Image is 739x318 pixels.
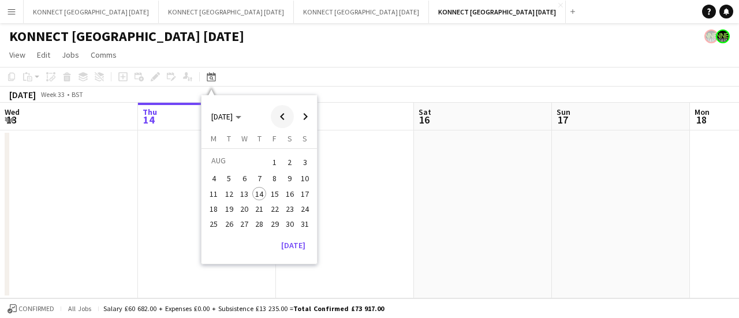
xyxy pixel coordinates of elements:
button: 21-08-2025 [252,201,267,216]
span: 14 [252,187,266,201]
span: Wed [5,107,20,117]
span: Thu [143,107,157,117]
span: 25 [207,217,221,231]
div: [DATE] [9,89,36,100]
span: Jobs [62,50,79,60]
span: 14 [141,113,157,126]
span: 8 [268,172,282,186]
div: Salary £60 682.00 + Expenses £0.00 + Subsistence £13 235.00 = [103,304,384,313]
span: 9 [283,172,297,186]
span: 11 [207,187,221,201]
span: 6 [237,172,251,186]
span: Comms [91,50,117,60]
span: 1 [268,154,282,170]
button: 14-08-2025 [252,186,267,201]
button: 20-08-2025 [237,201,252,216]
span: Edit [37,50,50,60]
button: 22-08-2025 [267,201,282,216]
span: 10 [298,172,312,186]
span: 17 [298,187,312,201]
button: 17-08-2025 [297,186,312,201]
button: 23-08-2025 [282,201,297,216]
button: KONNECT [GEOGRAPHIC_DATA] [DATE] [429,1,566,23]
td: AUG [206,153,267,171]
button: 30-08-2025 [282,216,297,231]
span: 29 [268,217,282,231]
span: All jobs [66,304,94,313]
button: Confirmed [6,302,56,315]
span: 18 [207,202,221,216]
app-user-avatar: Konnect 24hr EMERGENCY NR* [716,29,730,43]
span: 23 [283,202,297,216]
span: 19 [222,202,236,216]
span: S [303,133,307,144]
button: 06-08-2025 [237,171,252,186]
span: S [288,133,292,144]
span: Week 33 [38,90,67,99]
span: 13 [3,113,20,126]
span: M [211,133,217,144]
button: Choose month and year [207,106,246,127]
span: 15 [268,187,282,201]
span: 5 [222,172,236,186]
span: 20 [237,202,251,216]
button: 12-08-2025 [222,186,237,201]
span: T [227,133,231,144]
span: 28 [252,217,266,231]
h1: KONNECT [GEOGRAPHIC_DATA] [DATE] [9,28,244,45]
button: 26-08-2025 [222,216,237,231]
button: 31-08-2025 [297,216,312,231]
button: 24-08-2025 [297,201,312,216]
span: 12 [222,187,236,201]
span: 2 [283,154,297,170]
span: 18 [693,113,710,126]
button: 01-08-2025 [267,153,282,171]
span: 7 [252,172,266,186]
span: View [9,50,25,60]
span: 16 [283,187,297,201]
span: 22 [268,202,282,216]
a: View [5,47,30,62]
span: Mon [695,107,710,117]
span: 17 [555,113,570,126]
button: 05-08-2025 [222,171,237,186]
button: 04-08-2025 [206,171,221,186]
a: Comms [86,47,121,62]
div: BST [72,90,83,99]
span: 31 [298,217,312,231]
button: 03-08-2025 [297,153,312,171]
app-user-avatar: Konnect 24hr EMERGENCY NR* [704,29,718,43]
button: 13-08-2025 [237,186,252,201]
button: 09-08-2025 [282,171,297,186]
button: 18-08-2025 [206,201,221,216]
button: 25-08-2025 [206,216,221,231]
span: 30 [283,217,297,231]
span: 16 [417,113,431,126]
button: 08-08-2025 [267,171,282,186]
span: [DATE] [211,111,233,122]
span: Total Confirmed £73 917.00 [293,304,384,313]
button: 10-08-2025 [297,171,312,186]
span: T [257,133,262,144]
button: KONNECT [GEOGRAPHIC_DATA] [DATE] [159,1,294,23]
button: 29-08-2025 [267,216,282,231]
span: F [273,133,277,144]
span: W [241,133,248,144]
span: 24 [298,202,312,216]
button: KONNECT [GEOGRAPHIC_DATA] [DATE] [24,1,159,23]
button: 11-08-2025 [206,186,221,201]
button: 07-08-2025 [252,171,267,186]
button: 28-08-2025 [252,216,267,231]
span: Sat [419,107,431,117]
button: KONNECT [GEOGRAPHIC_DATA] [DATE] [294,1,429,23]
button: 15-08-2025 [267,186,282,201]
button: 16-08-2025 [282,186,297,201]
span: 13 [237,187,251,201]
button: Next month [294,105,317,128]
span: 26 [222,217,236,231]
button: 19-08-2025 [222,201,237,216]
button: Previous month [271,105,294,128]
a: Jobs [57,47,84,62]
a: Edit [32,47,55,62]
span: 3 [298,154,312,170]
